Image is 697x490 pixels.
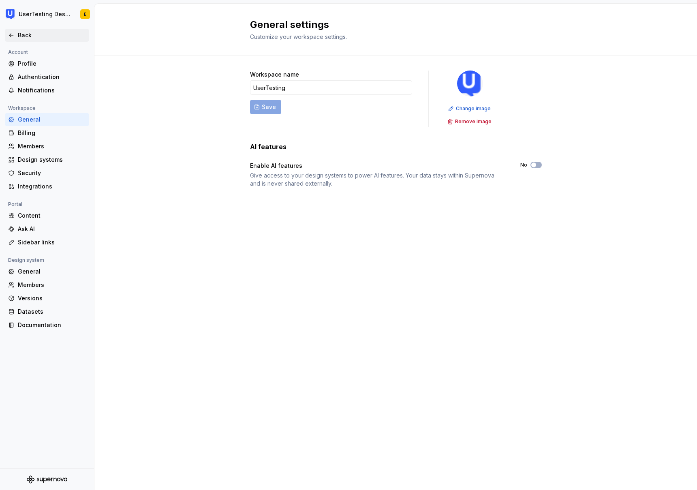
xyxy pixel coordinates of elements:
[445,116,495,127] button: Remove image
[19,10,71,18] div: UserTesting Design System
[5,265,89,278] a: General
[18,212,86,220] div: Content
[5,209,89,222] a: Content
[5,57,89,70] a: Profile
[18,308,86,316] div: Datasets
[5,113,89,126] a: General
[18,321,86,329] div: Documentation
[5,199,26,209] div: Portal
[18,129,86,137] div: Billing
[18,225,86,233] div: Ask AI
[6,9,15,19] img: 41adf70f-fc1c-4662-8e2d-d2ab9c673b1b.png
[250,171,506,188] div: Give access to your design systems to power AI features. Your data stays within Supernova and is ...
[2,5,92,23] button: UserTesting Design SystemE
[18,156,86,164] div: Design systems
[5,223,89,235] a: Ask AI
[18,281,86,289] div: Members
[5,236,89,249] a: Sidebar links
[457,71,483,96] img: 41adf70f-fc1c-4662-8e2d-d2ab9c673b1b.png
[18,182,86,190] div: Integrations
[5,167,89,180] a: Security
[18,267,86,276] div: General
[18,142,86,150] div: Members
[250,71,299,79] label: Workspace name
[5,126,89,139] a: Billing
[18,238,86,246] div: Sidebar links
[18,31,86,39] div: Back
[5,71,89,83] a: Authentication
[5,278,89,291] a: Members
[5,84,89,97] a: Notifications
[5,140,89,153] a: Members
[18,116,86,124] div: General
[5,103,39,113] div: Workspace
[446,103,494,114] button: Change image
[5,255,47,265] div: Design system
[5,319,89,332] a: Documentation
[18,86,86,94] div: Notifications
[18,60,86,68] div: Profile
[250,162,302,170] div: Enable AI features
[520,162,527,168] label: No
[5,292,89,305] a: Versions
[250,33,347,40] span: Customize your workspace settings.
[18,294,86,302] div: Versions
[456,105,491,112] span: Change image
[250,142,286,152] h3: AI features
[84,11,86,17] div: E
[5,305,89,318] a: Datasets
[5,29,89,42] a: Back
[5,153,89,166] a: Design systems
[5,180,89,193] a: Integrations
[18,73,86,81] div: Authentication
[18,169,86,177] div: Security
[27,475,67,484] svg: Supernova Logo
[455,118,492,125] span: Remove image
[5,47,31,57] div: Account
[250,18,532,31] h2: General settings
